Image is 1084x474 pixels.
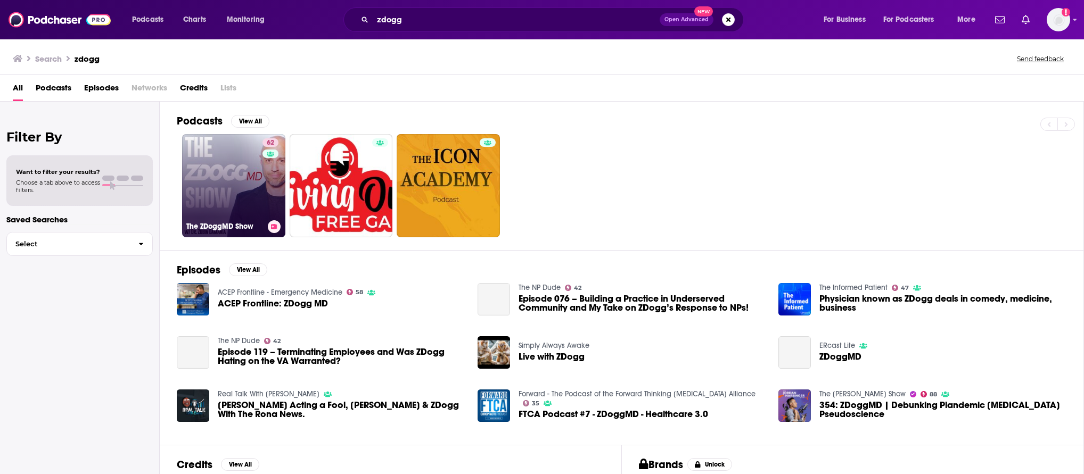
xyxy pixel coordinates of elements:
[519,341,589,350] a: Simply Always Awake
[177,389,209,422] img: Blac Chyna Acting a Fool, Kyrie Irving Benched & ZDogg With The Rona News.
[901,286,909,290] span: 47
[132,12,163,27] span: Podcasts
[231,115,269,128] button: View All
[1062,8,1070,16] svg: Add a profile image
[177,263,267,277] a: EpisodesView All
[824,12,866,27] span: For Business
[218,389,319,398] a: Real Talk With Euno
[356,290,363,295] span: 58
[519,389,755,398] a: Forward - The Podcast of the Forward Thinking Chiropractic Alliance
[519,294,766,312] a: Episode 076 – Building a Practice in Underserved Community and My Take on ZDogg’s Response to NPs!
[218,336,260,345] a: The NP Dude
[75,54,100,64] h3: zdogg
[930,392,937,397] span: 88
[478,389,510,422] img: FTCA Podcast #7 - ZDoggMD - Healthcare 3.0
[186,222,264,231] h3: The ZDoggMD Show
[6,214,153,224] p: Saved Searches
[519,352,585,361] a: Live with ZDogg
[1014,54,1067,63] button: Send feedback
[218,299,328,308] span: ACEP Frontline: ZDogg MD
[819,341,855,350] a: ERcast Lite
[819,401,1066,419] span: 354: ZDoggMD | Debunking Plandemic [MEDICAL_DATA] Pseudoscience
[84,79,119,101] span: Episodes
[227,12,265,27] span: Monitoring
[883,12,934,27] span: For Podcasters
[218,288,342,297] a: ACEP Frontline - Emergency Medicine
[6,129,153,145] h2: Filter By
[262,138,278,147] a: 62
[180,79,208,101] a: Credits
[1047,8,1070,31] button: Show profile menu
[523,400,540,406] a: 35
[819,352,861,361] a: ZDoggMD
[694,6,713,16] span: New
[219,11,278,28] button: open menu
[519,283,561,292] a: The NP Dude
[13,79,23,101] a: All
[660,13,713,26] button: Open AdvancedNew
[218,401,465,419] a: Blac Chyna Acting a Fool, Kyrie Irving Benched & ZDogg With The Rona News.
[273,339,281,344] span: 42
[177,114,223,128] h2: Podcasts
[991,11,1009,29] a: Show notifications dropdown
[6,232,153,256] button: Select
[264,338,281,344] a: 42
[519,410,708,419] a: FTCA Podcast #7 - ZDoggMD - Healthcare 3.0
[36,79,71,101] a: Podcasts
[778,336,811,369] a: ZDoggMD
[229,263,267,276] button: View All
[664,17,709,22] span: Open Advanced
[177,283,209,315] img: ACEP Frontline: ZDogg MD
[819,283,888,292] a: The Informed Patient
[373,11,660,28] input: Search podcasts, credits, & more...
[125,11,177,28] button: open menu
[218,401,465,419] span: [PERSON_NAME] Acting a Fool, [PERSON_NAME] & ZDogg With The Rona News.
[267,138,274,148] span: 62
[9,10,111,30] img: Podchaser - Follow, Share and Rate Podcasts
[574,286,581,290] span: 42
[354,7,754,32] div: Search podcasts, credits, & more...
[687,458,733,471] button: Unlock
[7,240,130,247] span: Select
[532,401,539,406] span: 35
[478,336,510,369] img: Live with ZDogg
[177,458,259,471] a: CreditsView All
[778,389,811,422] img: 354: ZDoggMD | Debunking Plandemic COVID-19 Pseudoscience
[176,11,212,28] a: Charts
[221,458,259,471] button: View All
[1047,8,1070,31] span: Logged in as scottb4744
[892,285,909,291] a: 47
[921,391,938,397] a: 88
[1017,11,1034,29] a: Show notifications dropdown
[16,168,100,176] span: Want to filter your results?
[183,12,206,27] span: Charts
[819,401,1066,419] a: 354: ZDoggMD | Debunking Plandemic COVID-19 Pseudoscience
[778,283,811,315] img: Physician known as ZDogg deals in comedy, medicine, business
[132,79,167,101] span: Networks
[478,283,510,315] a: Episode 076 – Building a Practice in Underserved Community and My Take on ZDogg’s Response to NPs!
[347,289,364,295] a: 58
[177,458,212,471] h2: Credits
[957,12,975,27] span: More
[218,347,465,365] a: Episode 119 – Terminating Employees and Was ZDogg Hating on the VA Warranted?
[819,294,1066,312] a: Physician known as ZDogg deals in comedy, medicine, business
[816,11,879,28] button: open menu
[950,11,989,28] button: open menu
[565,285,582,291] a: 42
